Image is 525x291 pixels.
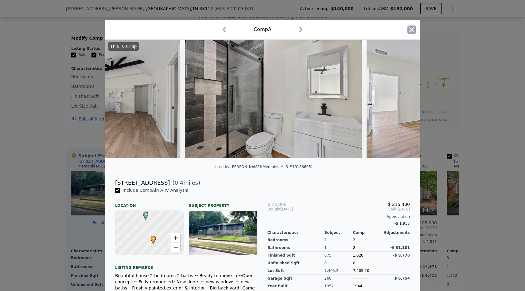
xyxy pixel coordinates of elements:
[267,207,315,212] div: [DATE]
[393,253,410,258] span: -$ 9,776
[115,179,170,187] div: [STREET_ADDRESS]
[315,207,410,212] span: Sold [DATE]
[115,198,184,208] div: Location
[353,238,355,242] span: 2
[381,236,410,244] div: -
[353,253,363,258] span: 1,020
[115,260,258,270] div: Listing remarks
[395,276,410,281] span: $ 6,754
[267,244,325,252] div: Bathrooms
[267,252,325,259] div: Finished Sqft
[325,230,353,235] div: Subject
[353,269,369,273] span: 7,405.20
[149,234,157,243] span: •
[170,179,200,187] span: ( miles)
[267,214,410,219] div: Appreciation
[185,40,362,158] img: Property Img
[353,282,381,290] div: 1944
[325,252,353,259] div: 875
[381,267,410,275] div: -
[267,282,325,290] div: Year Built
[381,259,410,267] div: -
[388,202,410,207] span: $ 215,400
[267,275,325,282] div: Garage Sqft
[142,211,145,215] div: A
[353,261,355,265] span: 0
[175,179,184,186] span: 0.4
[149,236,153,239] div: •
[325,259,353,267] div: 0
[353,244,381,252] div: 2
[171,242,180,252] a: Zoom out
[174,234,178,242] span: +
[325,236,353,244] div: 2
[120,188,190,193] span: Include Comp A in ARV Analysis
[267,202,286,207] span: $ 73,000
[325,282,353,290] div: 1952
[171,233,180,242] a: Zoom in
[395,221,410,226] span: -$ 1,957
[212,165,312,169] div: Listed by [PERSON_NAME] (Memphis MLS #10186695)
[267,207,281,212] span: Bought
[381,230,410,235] div: Adjustments
[254,26,271,33] div: Comp A
[108,42,139,51] div: This is a Flip
[390,246,410,250] span: -$ 31,101
[325,275,353,282] div: 260
[142,211,150,217] span: A
[267,267,325,275] div: Lot Sqft
[267,236,325,244] div: Bedrooms
[325,267,353,275] div: 7,405.2
[267,230,325,235] div: Characteristics
[267,259,325,267] div: Unfinished Sqft
[189,198,258,208] div: Subject Property
[353,230,381,235] div: Comp
[381,282,410,290] div: -
[174,243,178,251] span: −
[325,244,353,252] div: 1
[353,275,381,282] div: Unspecified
